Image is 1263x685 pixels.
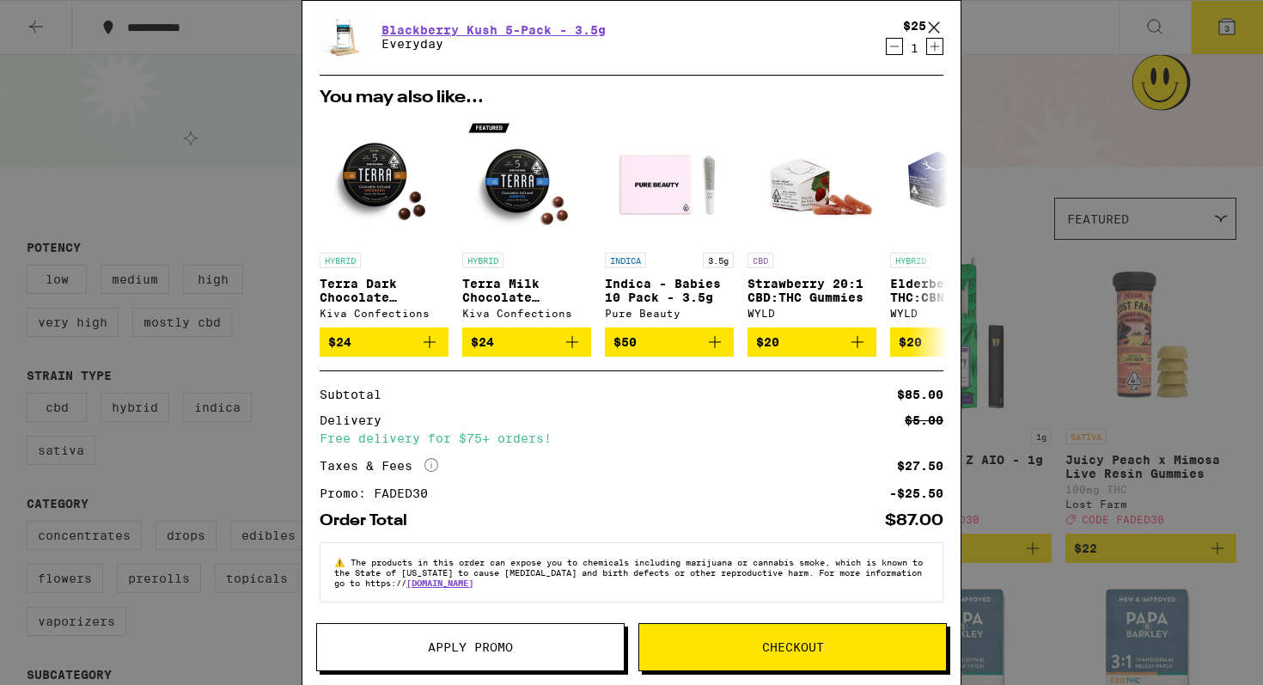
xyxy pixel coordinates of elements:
img: WYLD - Elderberry THC:CBN 2:1 Gummies [890,115,1019,244]
span: $20 [756,335,779,349]
p: HYBRID [462,253,503,268]
p: HYBRID [890,253,931,268]
div: $85.00 [897,388,943,401]
button: Add to bag [605,327,734,357]
button: Add to bag [890,327,1019,357]
p: 3.5g [703,253,734,268]
div: $25 [903,19,926,33]
span: ⚠️ [334,557,351,567]
div: Order Total [320,513,419,529]
span: Apply Promo [428,641,513,653]
p: CBD [747,253,773,268]
a: [DOMAIN_NAME] [406,578,473,588]
p: Terra Dark Chocolate Espresso Beans [320,277,448,304]
button: Checkout [638,623,947,671]
button: Decrement [886,38,903,55]
a: Open page for Terra Dark Chocolate Espresso Beans from Kiva Confections [320,115,448,327]
a: Open page for Terra Milk Chocolate Blueberries from Kiva Confections [462,115,591,327]
span: Checkout [762,641,824,653]
p: Terra Milk Chocolate Blueberries [462,277,591,304]
div: WYLD [890,308,1019,319]
p: Everyday [381,37,606,51]
span: $24 [328,335,351,349]
a: Blackberry Kush 5-Pack - 3.5g [381,23,606,37]
p: INDICA [605,253,646,268]
p: Indica - Babies 10 Pack - 3.5g [605,277,734,304]
div: -$25.50 [889,487,943,499]
div: 1 [903,41,926,55]
span: The products in this order can expose you to chemicals including marijuana or cannabis smoke, whi... [334,557,923,588]
button: Add to bag [747,327,876,357]
img: Kiva Confections - Terra Dark Chocolate Espresso Beans [320,115,448,244]
div: Delivery [320,414,394,426]
div: Subtotal [320,388,394,401]
div: $87.00 [885,513,943,529]
div: Taxes & Fees [320,458,438,474]
img: Everyday - Blackberry Kush 5-Pack - 3.5g [320,13,368,61]
p: Elderberry THC:CBN 2:1 Gummies [890,277,1019,304]
div: Kiva Confections [462,308,591,319]
div: $27.50 [897,460,943,472]
div: WYLD [747,308,876,319]
div: $5.00 [905,414,943,426]
a: Open page for Indica - Babies 10 Pack - 3.5g from Pure Beauty [605,115,734,327]
button: Apply Promo [316,623,625,671]
p: Strawberry 20:1 CBD:THC Gummies [747,277,876,304]
img: Kiva Confections - Terra Milk Chocolate Blueberries [462,115,591,244]
div: Promo: FADED30 [320,487,440,499]
div: Kiva Confections [320,308,448,319]
button: Add to bag [462,327,591,357]
span: $50 [613,335,637,349]
div: Free delivery for $75+ orders! [320,432,943,444]
span: $24 [471,335,494,349]
img: Pure Beauty - Indica - Babies 10 Pack - 3.5g [605,115,734,244]
a: Open page for Elderberry THC:CBN 2:1 Gummies from WYLD [890,115,1019,327]
p: HYBRID [320,253,361,268]
div: Pure Beauty [605,308,734,319]
button: Add to bag [320,327,448,357]
h2: You may also like... [320,89,943,107]
span: $20 [899,335,922,349]
img: WYLD - Strawberry 20:1 CBD:THC Gummies [747,115,876,244]
a: Open page for Strawberry 20:1 CBD:THC Gummies from WYLD [747,115,876,327]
